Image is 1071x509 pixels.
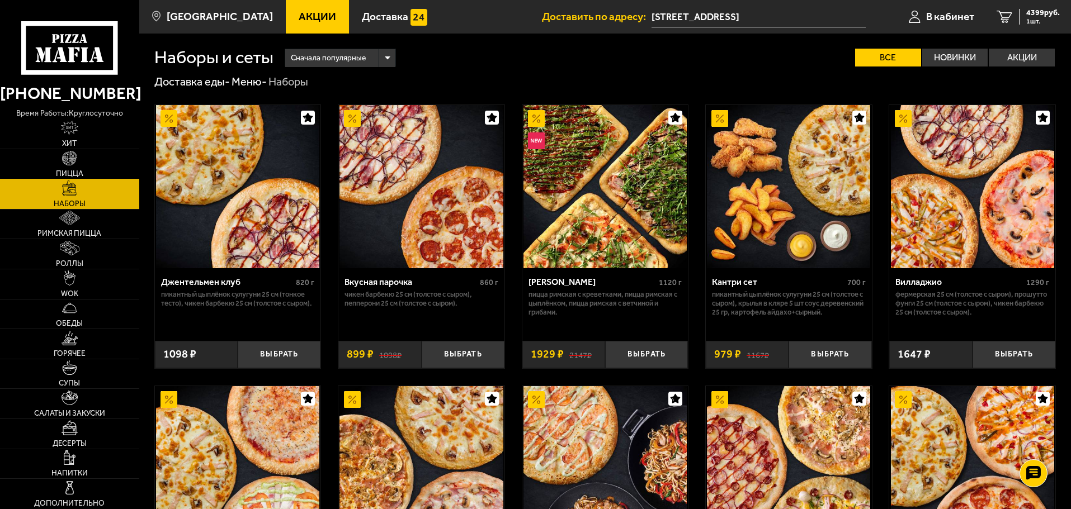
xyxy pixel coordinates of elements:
span: Десерты [53,440,87,448]
span: 979 ₽ [714,349,741,360]
span: 1929 ₽ [531,349,564,360]
span: 820 г [296,278,314,287]
span: 860 г [480,278,498,287]
div: Наборы [268,75,308,89]
img: Вилладжио [891,105,1054,268]
span: Обеды [56,320,83,327]
span: [GEOGRAPHIC_DATA] [167,11,273,22]
div: Вкусная парочка [345,277,477,287]
a: АкционныйВкусная парочка [338,105,504,268]
img: Акционный [344,391,361,408]
img: Акционный [711,110,728,127]
button: Выбрать [605,341,688,368]
p: Фермерская 25 см (толстое с сыром), Прошутто Фунги 25 см (толстое с сыром), Чикен Барбекю 25 см (... [895,290,1049,317]
div: [PERSON_NAME] [529,277,657,287]
span: Наборы [54,200,86,208]
div: Вилладжио [895,277,1023,287]
button: Выбрать [422,341,504,368]
img: Акционный [711,391,728,408]
a: АкционныйВилладжио [889,105,1055,268]
span: Роллы [56,260,83,268]
img: Акционный [528,110,545,127]
span: Салаты и закуски [34,410,105,417]
img: Новинка [528,132,545,149]
a: АкционныйКантри сет [706,105,872,268]
label: Акции [989,49,1055,66]
p: Чикен Барбекю 25 см (толстое с сыром), Пепперони 25 см (толстое с сыром). [345,290,498,308]
span: Доставить по адресу: [542,11,652,22]
img: Кантри сет [707,105,870,268]
p: Пицца Римская с креветками, Пицца Римская с цыплёнком, Пицца Римская с ветчиной и грибами. [529,290,682,317]
a: Меню- [232,75,267,88]
img: Мама Миа [523,105,687,268]
button: Выбрать [973,341,1055,368]
label: Все [855,49,921,66]
span: В кабинет [926,11,974,22]
span: WOK [61,290,78,298]
s: 1098 ₽ [379,349,402,360]
a: АкционныйДжентельмен клуб [155,105,321,268]
span: Горячее [54,350,86,358]
span: 4399 руб. [1026,9,1060,17]
div: Кантри сет [712,277,844,287]
span: 899 ₽ [347,349,374,360]
div: Джентельмен клуб [161,277,294,287]
button: Выбрать [789,341,871,368]
span: Супы [59,379,80,387]
img: Акционный [161,391,177,408]
span: 1290 г [1026,278,1049,287]
button: Выбрать [238,341,320,368]
span: Римская пицца [37,230,101,237]
img: 15daf4d41897b9f0e9f617042186c801.svg [411,9,427,26]
a: Доставка еды- [154,75,230,88]
img: Вкусная парочка [339,105,503,268]
span: 1120 г [659,278,682,287]
img: Акционный [895,110,912,127]
span: Доставка [362,11,408,22]
span: 700 г [847,278,866,287]
h1: Наборы и сеты [154,49,273,66]
span: Хит [62,140,77,148]
span: Сначала популярные [291,47,366,69]
span: Напитки [51,469,88,477]
img: Акционный [528,391,545,408]
s: 2147 ₽ [569,349,592,360]
a: АкционныйНовинкаМама Миа [522,105,688,268]
s: 1167 ₽ [747,349,769,360]
img: Акционный [344,110,361,127]
span: Дополнительно [34,500,105,507]
p: Пикантный цыплёнок сулугуни 25 см (толстое с сыром), крылья в кляре 5 шт соус деревенский 25 гр, ... [712,290,866,317]
span: 1647 ₽ [898,349,931,360]
span: Россия, Санкт-Петербург, Пушкинский район, посёлок Шушары, 2-й Бадаевский проезд, 6И [652,7,866,27]
input: Ваш адрес доставки [652,7,866,27]
span: Пицца [56,170,83,178]
img: Акционный [161,110,177,127]
p: Пикантный цыплёнок сулугуни 25 см (тонкое тесто), Чикен Барбекю 25 см (толстое с сыром). [161,290,315,308]
img: Акционный [895,391,912,408]
span: 1 шт. [1026,18,1060,25]
img: Джентельмен клуб [156,105,319,268]
label: Новинки [922,49,988,66]
span: Акции [299,11,336,22]
span: 1098 ₽ [163,349,196,360]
